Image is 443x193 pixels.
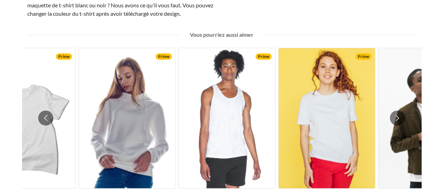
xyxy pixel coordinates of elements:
img: belle femme rousse portant un t-shirt blanc à col rond et un pantalon rouge devant un fond jaune [278,48,375,188]
font: Prime [258,54,269,59]
img: jeune femme aux cheveux bruns portant un pull à capuche blanc regardant vers le sol [79,48,175,188]
img: mannequin masculin aux cheveux noirs portant un débardeur basique blanc American Apparel 2408 [179,48,275,188]
font: Prime [158,54,169,59]
font: Prime [358,54,369,59]
font: Prime [58,54,69,59]
font: Vous pourriez aussi aimer [190,31,254,38]
a: Prime [78,48,175,188]
a: Prime [178,48,275,188]
button: Passer à la diapositive suivante [390,110,405,125]
a: Prime [278,48,375,188]
button: Aller à la diapositive précédente [38,110,53,125]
